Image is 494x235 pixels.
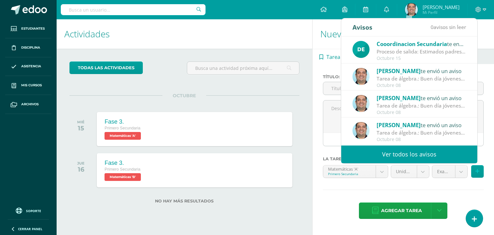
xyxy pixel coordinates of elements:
span: Cerrar panel [18,227,42,231]
span: Soporte [26,209,41,213]
input: Título [323,82,387,95]
span: [PERSON_NAME] [423,4,460,10]
label: No hay más resultados [69,199,299,203]
span: Matemáticas 'A' [105,132,141,140]
a: Unidad 4 [391,165,429,178]
div: Fase 3. [105,160,142,166]
a: Tarea [313,49,347,64]
span: Examen (30.0pts) [437,165,450,178]
a: Archivos [5,95,51,114]
div: 16 [77,165,85,173]
a: Soporte [8,206,49,215]
a: Ver todos los avisos [341,146,477,163]
input: Busca una actividad próxima aquí... [187,62,299,74]
span: Asistencia [21,64,41,69]
div: Tarea de álgebra.: Buen día jóvenes, adjunto la última tarea de álgebra, es un formulario sobre e... [377,129,466,136]
img: 332fbdfa08b06637aa495b36705a9765.png [352,122,370,139]
label: La tarea se asignará a: [323,156,484,161]
div: JUE [77,161,85,165]
span: Estudiantes [21,26,45,31]
div: 15 [77,124,85,132]
span: Unidad 4 [396,165,412,178]
div: Tarea de álgebra.: Buen día jóvenes, adjunto la última tarea de álgebra, es un formulario sobre e... [377,75,466,82]
div: te envió un aviso [377,121,466,129]
div: Octubre 08 [377,110,466,115]
div: Proceso de salida: Estimados padres de familia, Les informamos que mañana la hora de salida será ... [377,48,466,55]
div: te envió un aviso [377,40,466,48]
img: 9fa0c54c0c68d676f2f0303209928c54.png [352,41,370,58]
h1: Actividades [64,19,305,49]
label: Título: [323,74,387,79]
a: Matemáticas 'A'Primero Secundaria [323,165,388,178]
span: Mis cursos [21,83,42,88]
span: Cooordinacion Secundaria [377,40,447,48]
h1: Nueva actividad [320,19,486,49]
span: Archivos [21,102,39,107]
div: Fase 3. [105,118,142,125]
div: Octubre 08 [377,83,466,88]
span: [PERSON_NAME] [377,94,421,102]
img: e73e36176cd596232d986fe5ddd2832d.png [405,3,418,16]
span: Tarea [326,49,340,65]
span: [PERSON_NAME] [377,121,421,129]
div: te envió un aviso [377,94,466,102]
span: [PERSON_NAME] [377,67,421,75]
span: Disciplina [21,45,40,50]
div: Avisos [352,18,372,36]
div: Octubre 15 [377,56,466,61]
span: avisos sin leer [431,23,466,31]
img: 332fbdfa08b06637aa495b36705a9765.png [352,68,370,85]
span: Matemáticas 'B' [105,173,141,181]
span: Primero Secundaria [105,126,140,130]
div: Primero Secundaria [328,172,371,176]
div: Matemáticas 'A' [328,165,371,172]
div: Tarea de álgebra.: Buen día jóvenes, adjunto la última tarea de álgebra, es un formulario sobre e... [377,102,466,109]
a: Disciplina [5,38,51,57]
div: MIÉ [77,120,85,124]
span: OCTUBRE [162,93,206,99]
span: Mi Perfil [423,10,460,15]
div: te envió un aviso [377,67,466,75]
a: Examen (30.0pts) [432,165,467,178]
span: 0 [431,23,434,31]
a: Asistencia [5,57,51,76]
span: Agregar tarea [381,203,422,219]
img: 332fbdfa08b06637aa495b36705a9765.png [352,95,370,112]
a: Estudiantes [5,19,51,38]
a: Mis cursos [5,76,51,95]
input: Busca un usuario... [61,4,206,15]
a: todas las Actividades [69,61,143,74]
span: Primero Secundaria [105,167,140,172]
div: Octubre 08 [377,137,466,142]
